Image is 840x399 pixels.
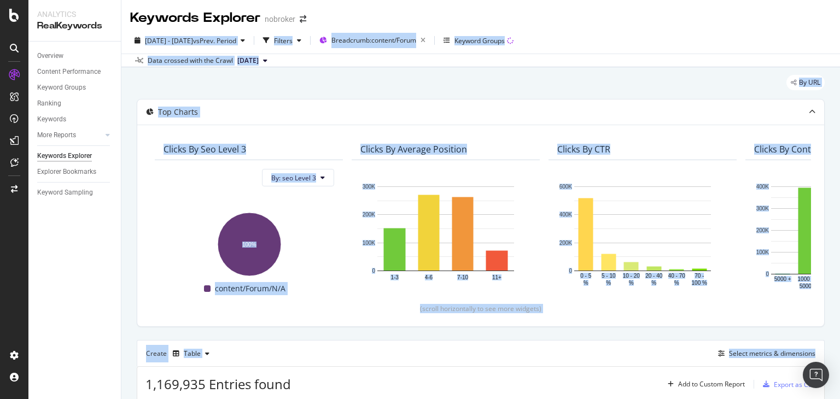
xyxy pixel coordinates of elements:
span: [DATE] - [DATE] [145,36,193,45]
div: Keyword Groups [454,36,505,45]
svg: A chart. [164,207,334,278]
div: Overview [37,50,63,62]
div: Add to Custom Report [678,381,745,388]
text: % [629,280,634,286]
a: Overview [37,50,113,62]
div: Top Charts [158,107,198,118]
div: arrow-right-arrow-left [300,15,306,23]
div: legacy label [786,75,825,90]
svg: A chart. [360,181,531,287]
text: % [584,280,588,286]
text: 70 - [695,273,704,279]
button: Keyword Groups [439,32,518,49]
text: 200K [756,227,769,233]
button: [DATE] [233,54,272,67]
span: Breadcrumb: content/Forum [331,36,416,45]
button: Filters [259,32,306,49]
div: Create [146,345,214,362]
div: Keyword Groups [37,82,86,93]
div: Content Performance [37,66,101,78]
button: Export as CSV [759,375,816,393]
text: 5000 + [774,276,791,282]
text: 10 - 20 [623,273,640,279]
div: Keyword Sampling [37,187,93,198]
text: 1000 - [798,276,813,282]
a: More Reports [37,130,102,141]
div: More Reports [37,130,76,141]
text: 400K [559,212,573,218]
text: % [606,280,611,286]
text: 1-3 [390,274,399,280]
text: 300K [363,184,376,190]
a: Keywords Explorer [37,150,113,162]
div: Clicks By seo Level 3 [164,144,246,155]
div: Clicks By CTR [557,144,610,155]
div: Keywords Explorer [130,9,260,27]
text: 40 - 70 [668,273,686,279]
a: Keyword Groups [37,82,113,93]
span: 1,169,935 Entries found [145,375,291,393]
svg: A chart. [557,181,728,287]
div: Analytics [37,9,112,20]
div: (scroll horizontally to see more widgets) [150,304,811,313]
text: 0 [372,268,375,274]
button: Select metrics & dimensions [714,347,815,360]
div: Keywords [37,114,66,125]
text: 20 - 40 [645,273,663,279]
a: Keyword Sampling [37,187,113,198]
text: % [651,280,656,286]
text: 7-10 [457,274,468,280]
button: Table [168,345,214,362]
span: content/Forum/N/A [215,282,285,295]
a: Explorer Bookmarks [37,166,113,178]
a: Content Performance [37,66,113,78]
text: 100% [242,242,256,248]
div: Ranking [37,98,61,109]
text: 100K [363,240,376,246]
text: 11+ [492,274,501,280]
text: 0 [766,271,769,277]
div: Explorer Bookmarks [37,166,96,178]
span: By URL [799,79,820,86]
text: 200K [559,240,573,246]
a: Keywords [37,114,113,125]
text: 100K [756,249,769,255]
div: Data crossed with the Crawl [148,56,233,66]
text: 0 - 5 [580,273,591,279]
a: Ranking [37,98,113,109]
text: 0 [569,268,572,274]
text: 400K [756,184,769,190]
text: 600K [559,184,573,190]
span: By: seo Level 3 [271,173,316,183]
div: RealKeywords [37,20,112,32]
text: 100 % [692,280,707,286]
div: Clicks By Average Position [360,144,467,155]
span: vs Prev. Period [193,36,236,45]
div: Keywords Explorer [37,150,92,162]
text: 200K [363,212,376,218]
text: 5000 [800,283,812,289]
div: Export as CSV [774,380,816,389]
button: [DATE] - [DATE]vsPrev. Period [130,32,249,49]
div: nobroker [265,14,295,25]
text: 300K [756,206,769,212]
div: Filters [274,36,293,45]
div: Select metrics & dimensions [729,349,815,358]
button: By: seo Level 3 [262,169,334,186]
span: 2025 Aug. 4th [237,56,259,66]
button: Breadcrumb:content/Forum [315,32,430,49]
div: Table [184,350,201,357]
text: % [674,280,679,286]
text: 5 - 10 [602,273,616,279]
text: 4-6 [425,274,433,280]
button: Add to Custom Report [663,375,745,393]
div: Open Intercom Messenger [803,362,829,388]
